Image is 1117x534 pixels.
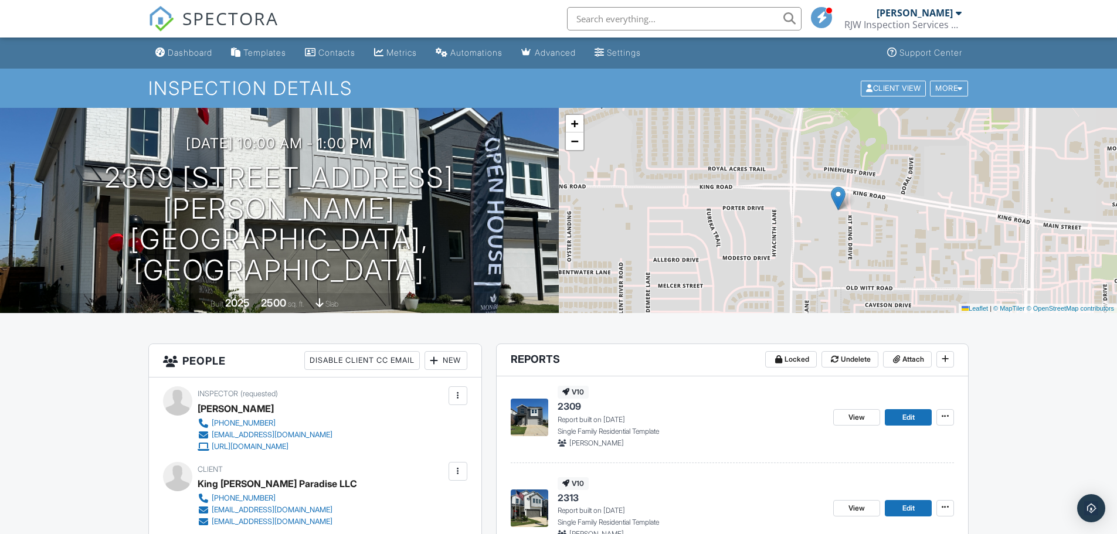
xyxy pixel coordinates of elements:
span: Inspector [198,389,238,398]
h1: 2309 [STREET_ADDRESS][PERSON_NAME] [GEOGRAPHIC_DATA], [GEOGRAPHIC_DATA] [19,162,540,286]
div: Disable Client CC Email [304,351,420,370]
div: King [PERSON_NAME] Paradise LLC [198,475,357,492]
span: | [990,305,992,312]
a: SPECTORA [148,16,279,40]
div: [PERSON_NAME] [877,7,953,19]
a: [EMAIL_ADDRESS][DOMAIN_NAME] [198,429,332,441]
span: SPECTORA [182,6,279,30]
div: Templates [243,47,286,57]
a: [EMAIL_ADDRESS][DOMAIN_NAME] [198,516,348,528]
div: New [425,351,467,370]
h1: Inspection Details [148,78,969,98]
span: + [571,116,578,131]
div: [PHONE_NUMBER] [212,494,276,503]
div: Support Center [899,47,962,57]
div: Contacts [318,47,355,57]
a: [EMAIL_ADDRESS][DOMAIN_NAME] [198,504,348,516]
a: Templates [226,42,291,64]
span: − [571,134,578,148]
a: © OpenStreetMap contributors [1027,305,1114,312]
div: Advanced [535,47,576,57]
a: [URL][DOMAIN_NAME] [198,441,332,453]
a: [PHONE_NUMBER] [198,417,332,429]
div: 2025 [225,297,250,309]
span: sq. ft. [288,300,304,308]
a: Dashboard [151,42,217,64]
div: [EMAIL_ADDRESS][DOMAIN_NAME] [212,430,332,440]
div: More [930,80,968,96]
div: Automations [450,47,503,57]
div: [URL][DOMAIN_NAME] [212,442,288,451]
a: Zoom in [566,115,583,132]
div: Dashboard [168,47,212,57]
a: Support Center [882,42,967,64]
input: Search everything... [567,7,802,30]
img: The Best Home Inspection Software - Spectora [148,6,174,32]
h3: [DATE] 10:00 am - 1:00 pm [186,135,372,151]
span: Client [198,465,223,474]
div: [PERSON_NAME] [198,400,274,417]
div: RJW Inspection Services LLC [844,19,962,30]
div: Settings [607,47,641,57]
a: Advanced [517,42,580,64]
a: © MapTiler [993,305,1025,312]
a: Metrics [369,42,422,64]
img: Marker [831,186,846,210]
a: Settings [590,42,646,64]
a: Zoom out [566,132,583,150]
a: [PHONE_NUMBER] [198,492,348,504]
span: Built [211,300,223,308]
div: [PHONE_NUMBER] [212,419,276,428]
div: 2500 [261,297,286,309]
span: slab [325,300,338,308]
a: Automations (Basic) [431,42,507,64]
div: Metrics [386,47,417,57]
div: Client View [861,80,926,96]
a: Leaflet [962,305,988,312]
a: Contacts [300,42,360,64]
h3: People [149,344,481,377]
span: (requested) [240,389,278,398]
a: Client View [860,83,929,92]
div: Open Intercom Messenger [1077,494,1105,522]
div: [EMAIL_ADDRESS][DOMAIN_NAME] [212,517,332,526]
div: [EMAIL_ADDRESS][DOMAIN_NAME] [212,505,332,515]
